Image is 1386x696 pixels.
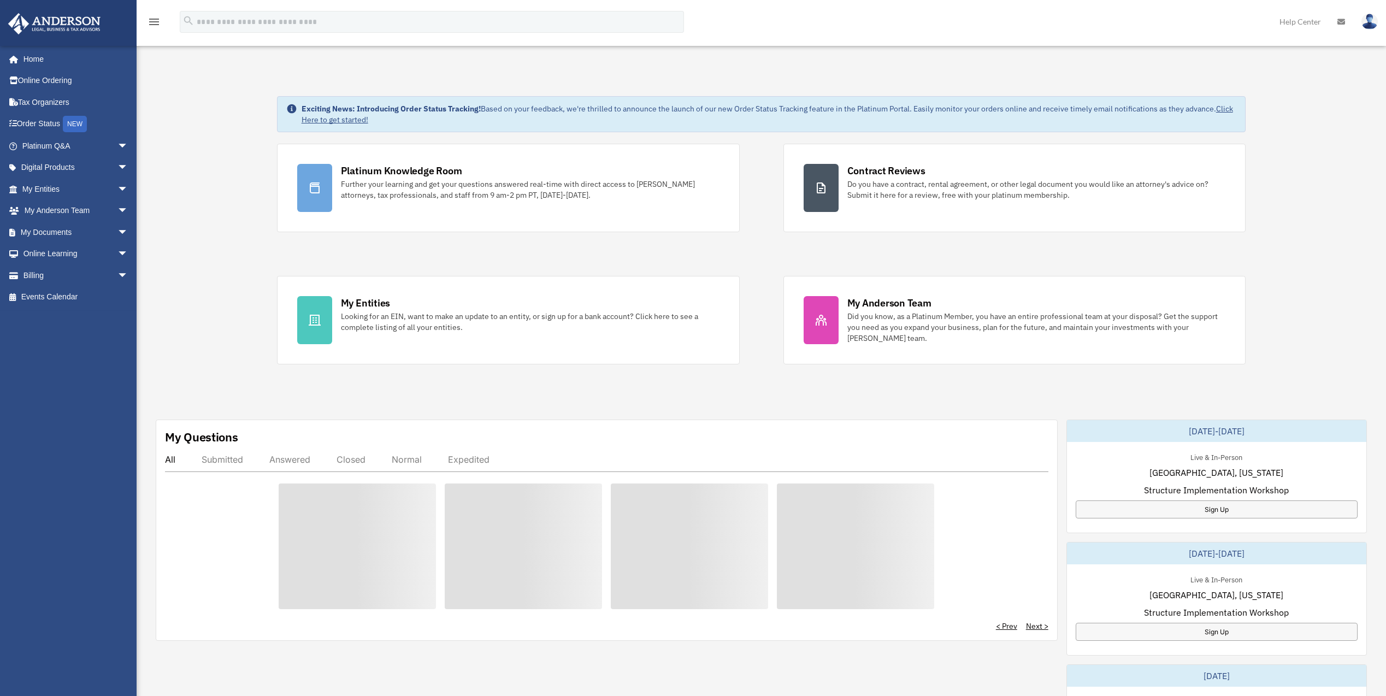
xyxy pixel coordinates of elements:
div: Further your learning and get your questions answered real-time with direct access to [PERSON_NAM... [341,179,719,200]
a: menu [148,19,161,28]
div: My Anderson Team [847,296,931,310]
i: search [182,15,194,27]
div: NEW [63,116,87,132]
div: Contract Reviews [847,164,925,178]
div: All [165,454,175,465]
a: My Entitiesarrow_drop_down [8,178,145,200]
a: Click Here to get started! [302,104,1233,125]
a: Contract Reviews Do you have a contract, rental agreement, or other legal document you would like... [783,144,1246,232]
div: Platinum Knowledge Room [341,164,462,178]
a: My Entities Looking for an EIN, want to make an update to an entity, or sign up for a bank accoun... [277,276,740,364]
a: Digital Productsarrow_drop_down [8,157,145,179]
div: Closed [337,454,365,465]
span: arrow_drop_down [117,221,139,244]
div: Looking for an EIN, want to make an update to an entity, or sign up for a bank account? Click her... [341,311,719,333]
a: My Anderson Team Did you know, as a Platinum Member, you have an entire professional team at your... [783,276,1246,364]
div: Answered [269,454,310,465]
div: [DATE]-[DATE] [1067,420,1366,442]
img: User Pic [1361,14,1378,30]
img: Anderson Advisors Platinum Portal [5,13,104,34]
a: Events Calendar [8,286,145,308]
div: My Questions [165,429,238,445]
a: Billingarrow_drop_down [8,264,145,286]
strong: Exciting News: Introducing Order Status Tracking! [302,104,481,114]
span: [GEOGRAPHIC_DATA], [US_STATE] [1149,466,1283,479]
span: arrow_drop_down [117,178,139,200]
div: Did you know, as a Platinum Member, you have an entire professional team at your disposal? Get th... [847,311,1226,344]
span: arrow_drop_down [117,135,139,157]
a: Platinum Knowledge Room Further your learning and get your questions answered real-time with dire... [277,144,740,232]
div: Based on your feedback, we're thrilled to announce the launch of our new Order Status Tracking fe... [302,103,1237,125]
a: Sign Up [1076,500,1358,518]
div: [DATE] [1067,665,1366,687]
a: Next > [1026,621,1048,632]
div: Do you have a contract, rental agreement, or other legal document you would like an attorney's ad... [847,179,1226,200]
div: My Entities [341,296,390,310]
div: Expedited [448,454,489,465]
a: Online Learningarrow_drop_down [8,243,145,265]
i: menu [148,15,161,28]
span: arrow_drop_down [117,157,139,179]
div: [DATE]-[DATE] [1067,542,1366,564]
span: Structure Implementation Workshop [1144,606,1289,619]
a: Tax Organizers [8,91,145,113]
div: Live & In-Person [1182,573,1251,585]
a: My Documentsarrow_drop_down [8,221,145,243]
span: [GEOGRAPHIC_DATA], [US_STATE] [1149,588,1283,601]
a: My Anderson Teamarrow_drop_down [8,200,145,222]
a: < Prev [996,621,1017,632]
a: Sign Up [1076,623,1358,641]
a: Platinum Q&Aarrow_drop_down [8,135,145,157]
span: Structure Implementation Workshop [1144,483,1289,497]
div: Normal [392,454,422,465]
span: arrow_drop_down [117,264,139,287]
span: arrow_drop_down [117,243,139,266]
div: Submitted [202,454,243,465]
div: Live & In-Person [1182,451,1251,462]
span: arrow_drop_down [117,200,139,222]
a: Order StatusNEW [8,113,145,135]
a: Home [8,48,139,70]
a: Online Ordering [8,70,145,92]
